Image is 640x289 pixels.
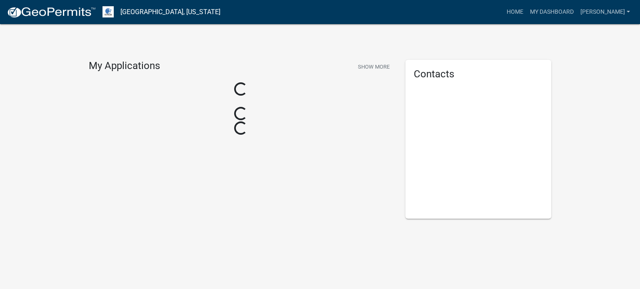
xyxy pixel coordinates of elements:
a: [GEOGRAPHIC_DATA], [US_STATE] [120,5,220,19]
button: Show More [355,60,393,74]
a: [PERSON_NAME] [577,4,633,20]
h5: Contacts [414,68,543,80]
a: My Dashboard [527,4,577,20]
img: Otter Tail County, Minnesota [102,6,114,17]
h4: My Applications [89,60,160,72]
a: Home [503,4,527,20]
